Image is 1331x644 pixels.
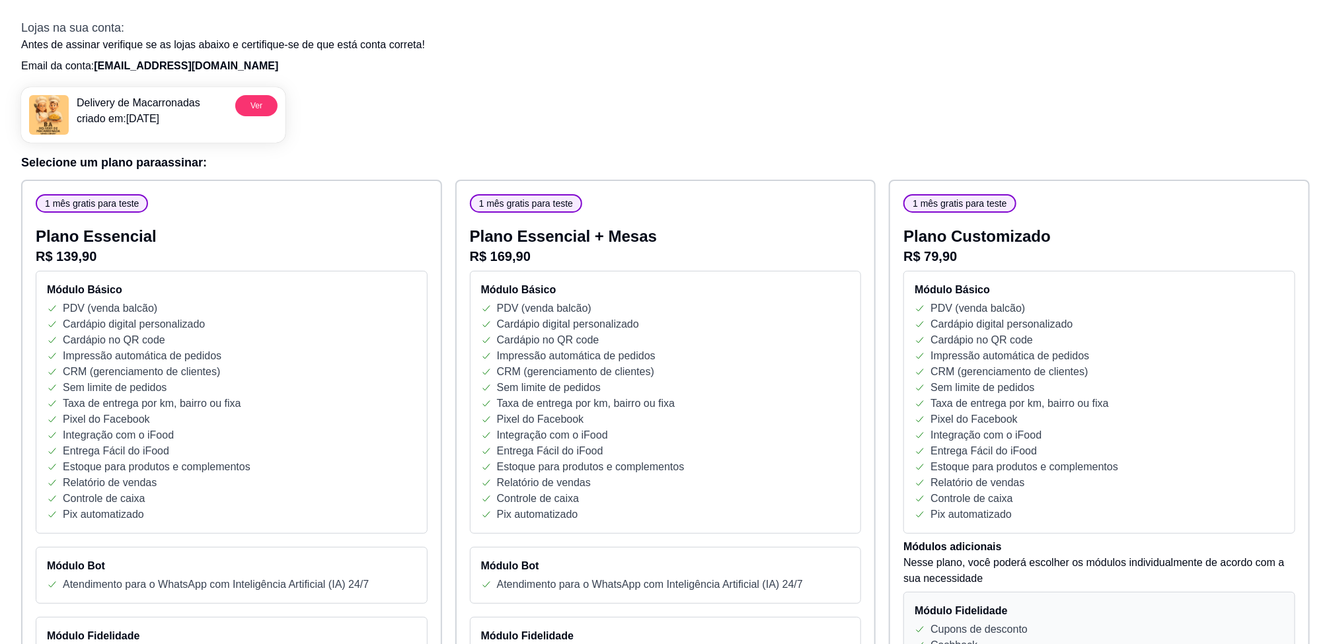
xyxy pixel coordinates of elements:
p: Plano Essencial [36,226,428,247]
p: Integração com o iFood [63,427,174,443]
p: Atendimento para o WhatsApp com Inteligência Artificial (IA) 24/7 [63,577,369,592]
span: 1 mês gratis para teste [907,197,1012,210]
p: Pix automatizado [931,507,1012,522]
p: Controle de caixa [497,491,580,507]
h4: Módulo Fidelidade [915,603,1284,619]
p: Plano Customizado [903,226,1295,247]
p: Taxa de entrega por km, bairro ou fixa [497,396,675,411]
p: CRM (gerenciamento de clientes) [63,364,220,380]
p: criado em: [DATE] [77,111,200,127]
p: Cardápio digital personalizado [931,316,1073,332]
p: Sem limite de pedidos [931,380,1034,396]
p: Pix automatizado [63,507,144,522]
button: Ver [235,95,278,116]
p: Taxa de entrega por km, bairro ou fixa [63,396,241,411]
h4: Módulo Básico [481,282,851,298]
p: Plano Essencial + Mesas [470,226,862,247]
h3: Lojas na sua conta: [21,18,1310,37]
span: 1 mês gratis para teste [40,197,144,210]
span: [EMAIL_ADDRESS][DOMAIN_NAME] [94,60,278,71]
p: Cardápio no QR code [63,332,165,348]
span: 1 mês gratis para teste [474,197,578,210]
p: Taxa de entrega por km, bairro ou fixa [931,396,1108,411]
p: Integração com o iFood [931,427,1042,443]
p: Estoque para produtos e complementos [63,459,250,475]
p: Controle de caixa [63,491,145,507]
p: Cardápio no QR code [497,332,599,348]
p: Entrega Fácil do iFood [63,443,169,459]
p: Pixel do Facebook [497,411,584,427]
p: R$ 169,90 [470,247,862,266]
h4: Módulo Básico [915,282,1284,298]
p: Sem limite de pedidos [63,380,167,396]
h4: Módulo Básico [47,282,416,298]
p: Impressão automática de pedidos [931,348,1089,364]
p: Nesse plano, você poderá escolher os módulos individualmente de acordo com a sua necessidade [903,555,1295,587]
h3: Selecione um plano para assinar : [21,153,1310,172]
p: Sem limite de pedidos [497,380,601,396]
p: CRM (gerenciamento de clientes) [497,364,654,380]
a: menu logoDelivery de Macarronadascriado em:[DATE]Ver [21,87,285,143]
p: Cupons de desconto [931,622,1028,637]
p: Relatório de vendas [931,475,1024,491]
p: R$ 79,90 [903,247,1295,266]
p: Relatório de vendas [63,475,157,491]
p: Email da conta: [21,58,1310,74]
p: Cardápio digital personalizado [497,316,639,332]
h4: Módulo Fidelidade [47,628,416,644]
p: Delivery de Macarronadas [77,95,200,111]
p: CRM (gerenciamento de clientes) [931,364,1088,380]
p: Entrega Fácil do iFood [497,443,603,459]
p: PDV (venda balcão) [931,301,1025,316]
p: Entrega Fácil do iFood [931,443,1037,459]
p: Relatório de vendas [497,475,591,491]
p: Pixel do Facebook [63,411,150,427]
p: Estoque para produtos e complementos [497,459,685,475]
p: Estoque para produtos e complementos [931,459,1118,475]
p: PDV (venda balcão) [63,301,157,316]
p: Controle de caixa [931,491,1013,507]
h4: Módulos adicionais [903,539,1295,555]
h4: Módulo Bot [47,558,416,574]
p: Cardápio no QR code [931,332,1033,348]
p: Pixel do Facebook [931,411,1018,427]
h4: Módulo Fidelidade [481,628,851,644]
p: PDV (venda balcão) [497,301,591,316]
img: menu logo [29,95,69,135]
p: Impressão automática de pedidos [497,348,656,364]
p: Atendimento para o WhatsApp com Inteligência Artificial (IA) 24/7 [497,577,803,592]
p: Pix automatizado [497,507,578,522]
p: Integração com o iFood [497,427,608,443]
p: Impressão automática de pedidos [63,348,221,364]
p: Antes de assinar verifique se as lojas abaixo e certifique-se de que está conta correta! [21,37,1310,53]
p: R$ 139,90 [36,247,428,266]
p: Cardápio digital personalizado [63,316,205,332]
h4: Módulo Bot [481,558,851,574]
